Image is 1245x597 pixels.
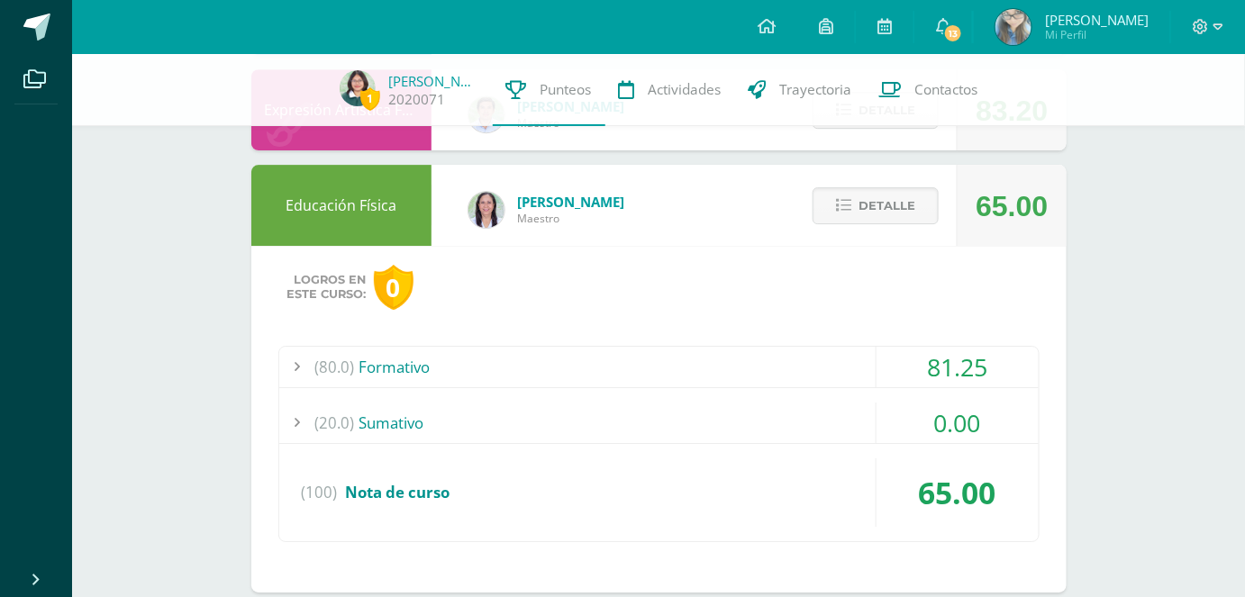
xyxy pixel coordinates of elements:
[915,80,978,99] span: Contactos
[287,273,367,302] span: Logros en este curso:
[493,54,605,126] a: Punteos
[251,165,432,246] div: Educación Física
[518,211,625,226] span: Maestro
[735,54,866,126] a: Trayectoria
[302,458,338,527] span: (100)
[340,70,376,106] img: 5aee086bccfda61cf94ce241b30b3309.png
[877,458,1039,527] div: 65.00
[866,54,992,126] a: Contactos
[877,403,1039,443] div: 0.00
[518,193,625,211] span: [PERSON_NAME]
[859,189,915,222] span: Detalle
[877,347,1039,387] div: 81.25
[315,347,355,387] span: (80.0)
[468,192,504,228] img: f77eda19ab9d4901e6803b4611072024.png
[649,80,722,99] span: Actividades
[541,80,592,99] span: Punteos
[389,72,479,90] a: [PERSON_NAME]
[995,9,1031,45] img: 7d02f41652e9b30033448e1022228eb5.png
[813,187,939,224] button: Detalle
[346,482,450,502] span: Nota de curso
[976,166,1048,247] div: 65.00
[943,23,963,43] span: 13
[389,90,446,109] a: 2020071
[315,403,355,443] span: (20.0)
[780,80,852,99] span: Trayectoria
[1045,11,1149,29] span: [PERSON_NAME]
[605,54,735,126] a: Actividades
[360,87,380,110] span: 1
[279,403,1039,443] div: Sumativo
[279,347,1039,387] div: Formativo
[1045,27,1149,42] span: Mi Perfil
[374,265,413,311] div: 0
